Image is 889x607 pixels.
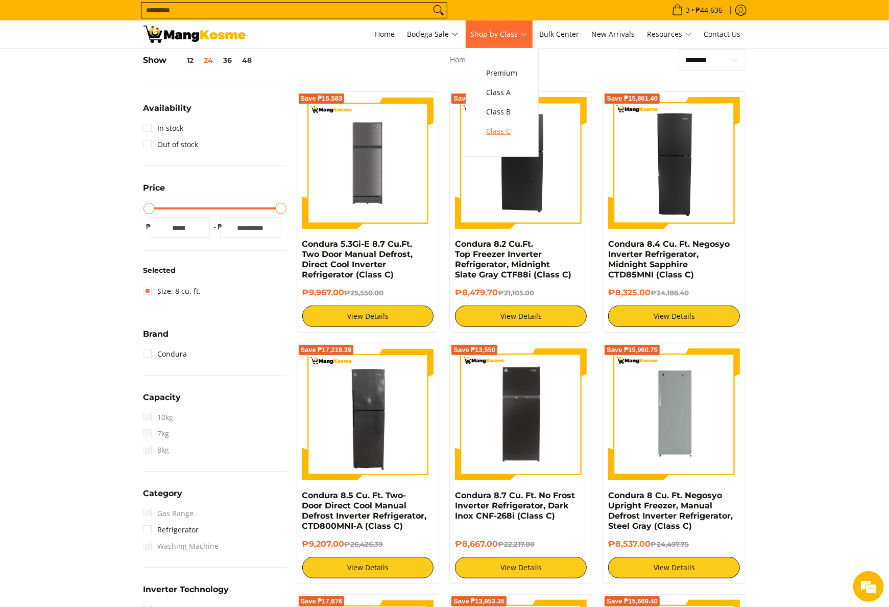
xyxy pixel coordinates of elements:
h6: ₱8,537.00 [608,539,740,549]
h6: ₱8,479.70 [455,288,587,298]
a: Home [370,20,400,48]
span: Price [143,184,165,192]
a: Size: 8 cu. ft. [143,283,201,299]
span: Save ₱12,625.30 [453,96,504,102]
del: ₱25,550.00 [345,289,384,297]
a: View Details [608,306,740,327]
span: ₱ [215,222,225,232]
button: 48 [237,56,257,64]
h6: ₱9,207.00 [302,539,434,549]
span: Washing Machine [143,538,219,554]
a: Class A [482,83,523,102]
span: Capacity [143,393,181,402]
span: Brand [143,330,169,338]
a: Contact Us [699,20,746,48]
span: Bulk Center [540,29,580,39]
span: 8kg [143,442,170,458]
h6: ₱8,667.00 [455,539,587,549]
span: 3 [685,7,692,14]
summary: Open [143,184,165,200]
a: In stock [143,120,184,136]
img: Condura 8.7 Cu. Ft. No Frost Inverter Refrigerator, Dark Inox CNF-268i (Class C) [455,350,587,479]
button: Search [430,3,447,18]
span: Save ₱13,550 [453,347,495,353]
button: 36 [219,56,237,64]
button: 24 [199,56,219,64]
a: Class C [482,122,523,141]
span: 7kg [143,426,170,442]
summary: Open [143,104,192,120]
summary: Open [143,330,169,346]
del: ₱24,497.75 [651,540,689,548]
span: Save ₱13,953.35 [453,598,504,604]
del: ₱21,105.00 [498,289,534,297]
a: New Arrivals [587,20,640,48]
a: View Details [302,306,434,327]
h6: ₱9,967.00 [302,288,434,298]
img: Condura 8.4 Cu. Ft. Negosyo Inverter Refrigerator, Midnight Sapphire CTD85MNI (Class C) [608,97,740,229]
img: condura=8-cubic-feet-single-door-ref-class-c-full-view-mang-kosme [608,348,740,480]
button: 12 [167,56,199,64]
span: ₱44,636 [694,7,725,14]
span: Shop by Class [471,28,527,41]
a: Refrigerator [143,522,199,538]
span: Resources [647,28,692,41]
span: Save ₱15,861.40 [607,96,658,102]
del: ₱24,186.40 [651,289,689,297]
span: Inverter Technology [143,586,229,594]
a: Bodega Sale [402,20,464,48]
a: Shop by Class [466,20,533,48]
img: Condura 8.2 Cu.Ft. Top Freezer Inverter Refrigerator, Midnight Slate Gray CTF88i (Class C) [455,97,587,229]
a: Condura 8 Cu. Ft. Negosyo Upright Freezer, Manual Defrost Inverter Refrigerator, Steel Gray (Clas... [608,491,733,531]
a: Class B [482,102,523,122]
img: Condura 5.3Gi-E 8.7 Cu.Ft. Two Door Manual Defrost, Direct Cool Inverter Refrigerator (Class C) [302,98,434,228]
span: New Arrivals [592,29,635,39]
nav: Breadcrumbs [381,54,606,77]
a: View Details [302,557,434,578]
span: Save ₱15,960.75 [607,347,658,353]
span: Save ₱15,583 [301,96,343,102]
a: View Details [608,557,740,578]
img: Class C Home &amp; Business Appliances: Up to 70% Off l Mang Kosme 8 cu. ft. [143,26,246,43]
span: Gas Range [143,505,194,522]
summary: Open [143,586,229,601]
a: Condura 8.7 Cu. Ft. No Frost Inverter Refrigerator, Dark Inox CNF-268i (Class C) [455,491,575,521]
span: Save ₱15,669.40 [607,598,658,604]
a: Out of stock [143,136,199,153]
summary: Open [143,489,183,505]
img: Condura 8.5 Cu. Ft. Two-Door Direct Cool Manual Defrost Inverter Refrigerator, CTD800MNI-A (Class C) [302,348,434,480]
a: Condura 5.3Gi-E 8.7 Cu.Ft. Two Door Manual Defrost, Direct Cool Inverter Refrigerator (Class C) [302,239,413,279]
del: ₱22,217.00 [498,540,535,548]
a: Premium [482,63,523,83]
a: Bulk Center [535,20,585,48]
span: Availability [143,104,192,112]
span: Bodega Sale [407,28,459,41]
h5: Show [143,55,257,65]
a: Condura 8.4 Cu. Ft. Negosyo Inverter Refrigerator, Midnight Sapphire CTD85MNI (Class C) [608,239,730,279]
span: Class A [487,86,518,99]
a: Home [450,55,470,64]
h6: Selected [143,266,286,275]
h6: ₱8,325.00 [608,288,740,298]
span: Contact Us [704,29,741,39]
a: View Details [455,557,587,578]
span: Save ₱17,219.39 [301,347,352,353]
span: Premium [487,67,518,80]
span: • [669,5,726,16]
a: Condura 8.2 Cu.Ft. Top Freezer Inverter Refrigerator, Midnight Slate Gray CTF88i (Class C) [455,239,571,279]
span: Save ₱17,676 [301,598,343,604]
span: 10kg [143,409,174,426]
nav: Main Menu [256,20,746,48]
span: Category [143,489,183,498]
span: Class B [487,106,518,119]
a: Condura 8.5 Cu. Ft. Two-Door Direct Cool Manual Defrost Inverter Refrigerator, CTD800MNI-A (Class C) [302,491,427,531]
a: Condura [143,346,187,362]
summary: Open [143,393,181,409]
del: ₱26,426.39 [345,540,383,548]
a: Resources [642,20,697,48]
span: Class C [487,125,518,138]
span: ₱ [143,222,154,232]
span: Home [375,29,395,39]
a: View Details [455,306,587,327]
